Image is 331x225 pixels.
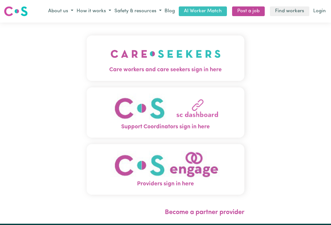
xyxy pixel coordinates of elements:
[87,66,244,74] span: Care workers and care seekers sign in here
[87,35,244,81] button: Care workers and care seekers sign in here
[312,6,327,16] a: Login
[270,6,309,16] a: Find workers
[4,4,28,19] a: Careseekers logo
[165,209,244,216] a: Become a partner provider
[75,6,113,17] button: How it works
[87,123,244,131] span: Support Coordinators sign in here
[87,144,244,195] button: Providers sign in here
[232,6,265,16] a: Post a job
[87,180,244,188] span: Providers sign in here
[163,6,176,16] a: Blog
[87,87,244,138] button: Support Coordinators sign in here
[4,5,28,17] img: Careseekers logo
[113,6,163,17] button: Safety & resources
[179,6,227,16] a: AI Worker Match
[47,6,75,17] button: About us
